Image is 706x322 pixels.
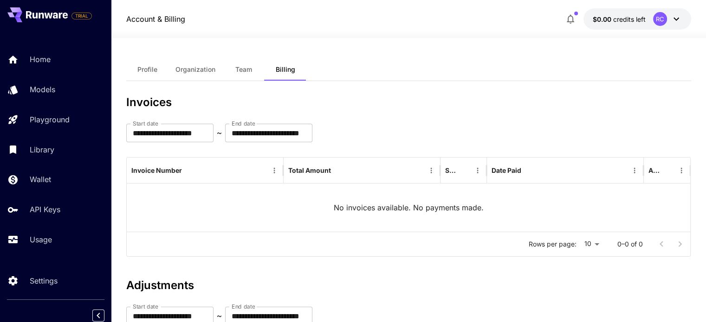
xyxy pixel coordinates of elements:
p: Wallet [30,174,51,185]
div: RC [653,12,667,26]
div: Date Paid [492,166,521,174]
h3: Invoices [126,96,691,109]
button: Menu [675,164,688,177]
p: Library [30,144,54,155]
span: Team [235,65,252,74]
p: No invoices available. No payments made. [333,202,483,213]
p: Models [30,84,55,95]
p: API Keys [30,204,60,215]
div: Total Amount [288,166,331,174]
div: $0.00 [593,14,646,24]
div: Invoice Number [131,166,182,174]
button: Menu [425,164,438,177]
label: End date [232,303,255,310]
button: $0.00RC [583,8,691,30]
button: Sort [522,164,535,177]
button: Sort [332,164,345,177]
span: $0.00 [593,15,613,23]
button: Collapse sidebar [92,309,104,322]
nav: breadcrumb [126,13,185,25]
span: TRIAL [72,13,91,19]
p: ~ [217,127,222,139]
button: Menu [268,164,281,177]
p: Playground [30,114,70,125]
div: Status [445,166,457,174]
label: Start date [133,303,158,310]
span: credits left [613,15,646,23]
div: Action [648,166,661,174]
span: Organization [175,65,215,74]
span: Profile [137,65,157,74]
p: Home [30,54,51,65]
p: Usage [30,234,52,245]
button: Sort [183,164,196,177]
a: Account & Billing [126,13,185,25]
p: Settings [30,275,58,286]
button: Sort [458,164,471,177]
h3: Adjustments [126,279,691,292]
p: 0–0 of 0 [617,240,643,249]
button: Sort [662,164,675,177]
p: ~ [217,310,222,322]
label: Start date [133,120,158,127]
span: Billing [276,65,295,74]
span: Add your payment card to enable full platform functionality. [71,10,92,21]
p: Rows per page: [529,240,576,249]
button: Menu [628,164,641,177]
label: End date [232,120,255,127]
div: 10 [580,237,602,251]
button: Menu [471,164,484,177]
